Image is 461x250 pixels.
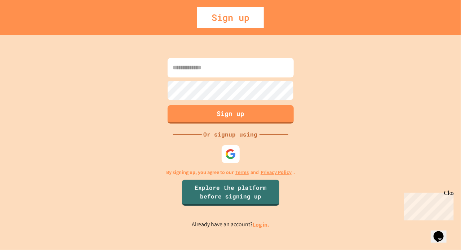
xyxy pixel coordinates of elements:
a: Log in. [253,221,269,228]
iframe: chat widget [431,221,454,243]
p: By signing up, you agree to our and . [166,169,295,176]
button: Sign up [168,105,294,124]
p: Already have an account? [192,220,269,229]
a: Terms [235,169,249,176]
div: Or signup using [202,130,260,139]
img: google-icon.svg [225,149,236,160]
div: Chat with us now!Close [3,3,50,46]
iframe: chat widget [401,190,454,220]
a: Explore the platform before signing up [182,180,279,206]
div: Sign up [197,7,264,28]
a: Privacy Policy [261,169,292,176]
